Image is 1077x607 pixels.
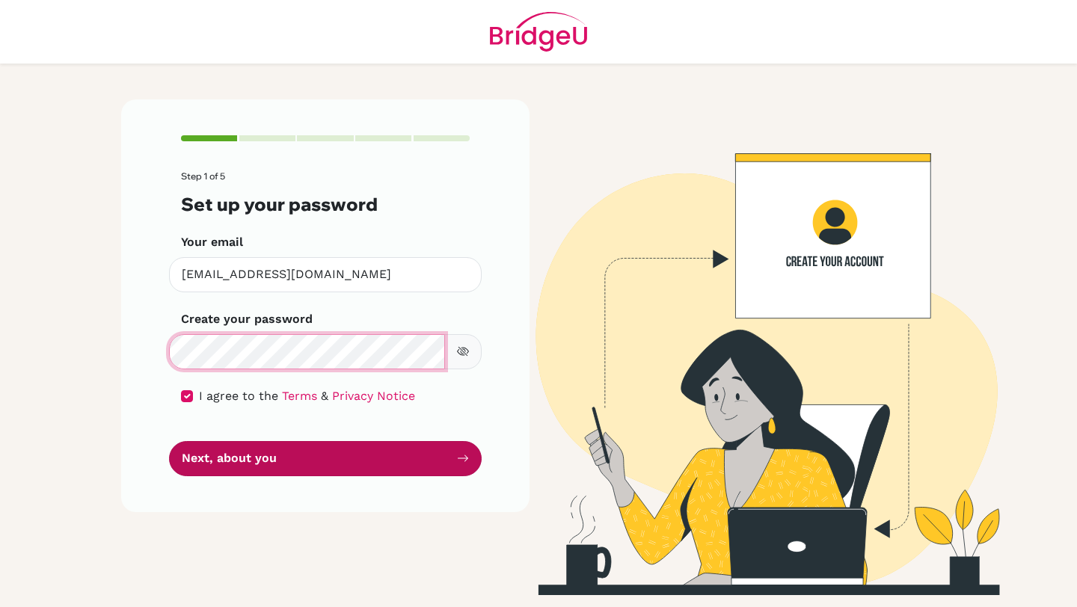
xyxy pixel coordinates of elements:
button: Next, about you [169,441,482,476]
span: & [321,389,328,403]
a: Terms [282,389,317,403]
label: Your email [181,233,243,251]
a: Privacy Notice [332,389,415,403]
label: Create your password [181,310,313,328]
span: Step 1 of 5 [181,170,225,182]
span: I agree to the [199,389,278,403]
input: Insert your email* [169,257,482,292]
h3: Set up your password [181,194,470,215]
